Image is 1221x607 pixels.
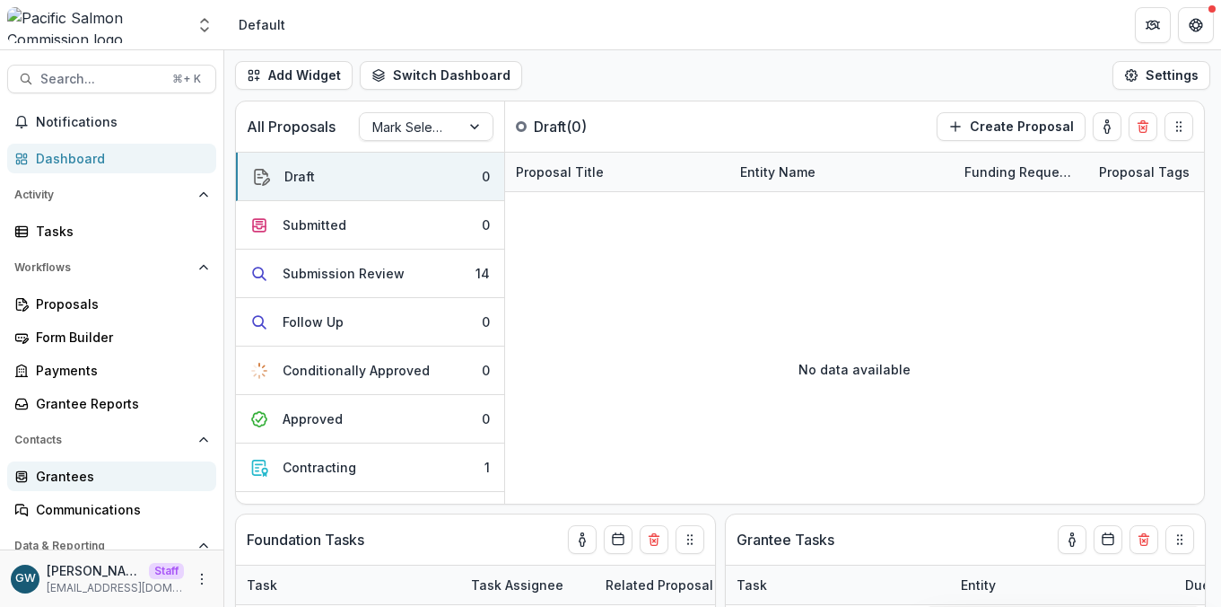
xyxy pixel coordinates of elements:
nav: breadcrumb [231,12,292,38]
div: Communications [36,500,202,519]
div: 0 [482,361,490,380]
button: Drag [676,525,704,554]
button: Calendar [604,525,632,554]
div: Contracting [283,458,356,477]
div: Task [726,566,950,604]
button: toggle-assigned-to-me [1093,112,1121,141]
div: Conditionally Approved [283,361,430,380]
button: Partners [1135,7,1171,43]
span: Notifications [36,115,209,130]
div: Funding Requested [954,163,1088,181]
button: Open Workflows [7,253,216,282]
button: toggle-assigned-to-me [568,525,597,554]
img: Pacific Salmon Commission logo [7,7,185,43]
div: Task [236,576,288,594]
button: Submission Review14 [236,250,504,298]
div: Default [239,15,285,34]
div: Related Proposal [595,566,819,604]
span: Workflows [14,261,191,274]
span: Search... [40,72,161,87]
button: Search... [7,65,216,93]
button: toggle-assigned-to-me [1058,525,1086,554]
button: Switch Dashboard [360,61,522,90]
button: Drag [1165,525,1194,554]
div: Proposal Title [505,153,729,191]
div: 0 [482,216,490,234]
span: Activity [14,189,191,201]
button: Delete card [1129,525,1158,554]
div: Proposal Title [505,163,615,181]
p: Grantee Tasks [737,529,834,550]
a: Dashboard [7,144,216,173]
a: Tasks [7,216,216,246]
div: Task [236,566,460,604]
button: Open Data & Reporting [7,532,216,560]
button: More [191,568,213,590]
p: [EMAIL_ADDRESS][DOMAIN_NAME] [47,580,184,596]
button: Open Activity [7,180,216,209]
div: Entity Name [729,153,954,191]
div: Task [726,576,778,594]
span: Contacts [14,434,191,446]
div: Submission Review [283,264,405,283]
div: 0 [482,312,490,331]
div: Task Assignee [460,566,595,604]
button: Conditionally Approved0 [236,347,504,395]
div: ⌘ + K [169,69,205,89]
p: Foundation Tasks [247,529,364,550]
p: Staff [149,563,184,579]
button: Draft0 [236,153,504,201]
div: Tasks [36,222,202,241]
button: Delete card [1129,112,1157,141]
div: Form Builder [36,328,202,347]
div: Proposals [36,295,202,313]
button: Drag [1164,112,1193,141]
p: All Proposals [247,116,336,137]
div: Entity Name [729,163,826,181]
div: Grantees [36,467,202,486]
p: [PERSON_NAME] [47,561,142,580]
p: Draft ( 0 ) [534,116,668,137]
button: Add Widget [235,61,353,90]
p: No data available [798,360,911,379]
div: Funding Requested [954,153,1088,191]
button: Contracting1 [236,444,504,492]
div: Entity [950,566,1174,604]
a: Communications [7,495,216,524]
a: Grantees [7,462,216,491]
a: Grantee Reports [7,389,216,418]
div: Submitted [283,216,346,234]
button: Calendar [1094,525,1122,554]
div: Follow Up [283,312,344,331]
div: 0 [482,167,490,186]
div: Entity [950,576,1007,594]
div: Approved [283,409,343,428]
a: Proposals [7,289,216,319]
a: Form Builder [7,322,216,352]
button: Approved0 [236,395,504,444]
div: Draft [284,167,315,186]
span: Data & Reporting [14,540,191,552]
div: Task Assignee [460,576,574,594]
button: Get Help [1178,7,1214,43]
button: Notifications [7,108,216,136]
button: Open Contacts [7,426,216,454]
button: Follow Up0 [236,298,504,347]
button: Create Proposal [937,112,1086,141]
button: Settings [1112,61,1210,90]
div: Grantee Reports [36,394,202,413]
div: 14 [475,264,490,283]
button: Delete card [640,525,668,554]
a: Payments [7,356,216,385]
div: Payments [36,361,202,380]
div: Proposal Tags [1088,163,1200,181]
div: 0 [482,409,490,428]
button: Open entity switcher [192,7,217,43]
div: Grace Willig [15,573,36,585]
